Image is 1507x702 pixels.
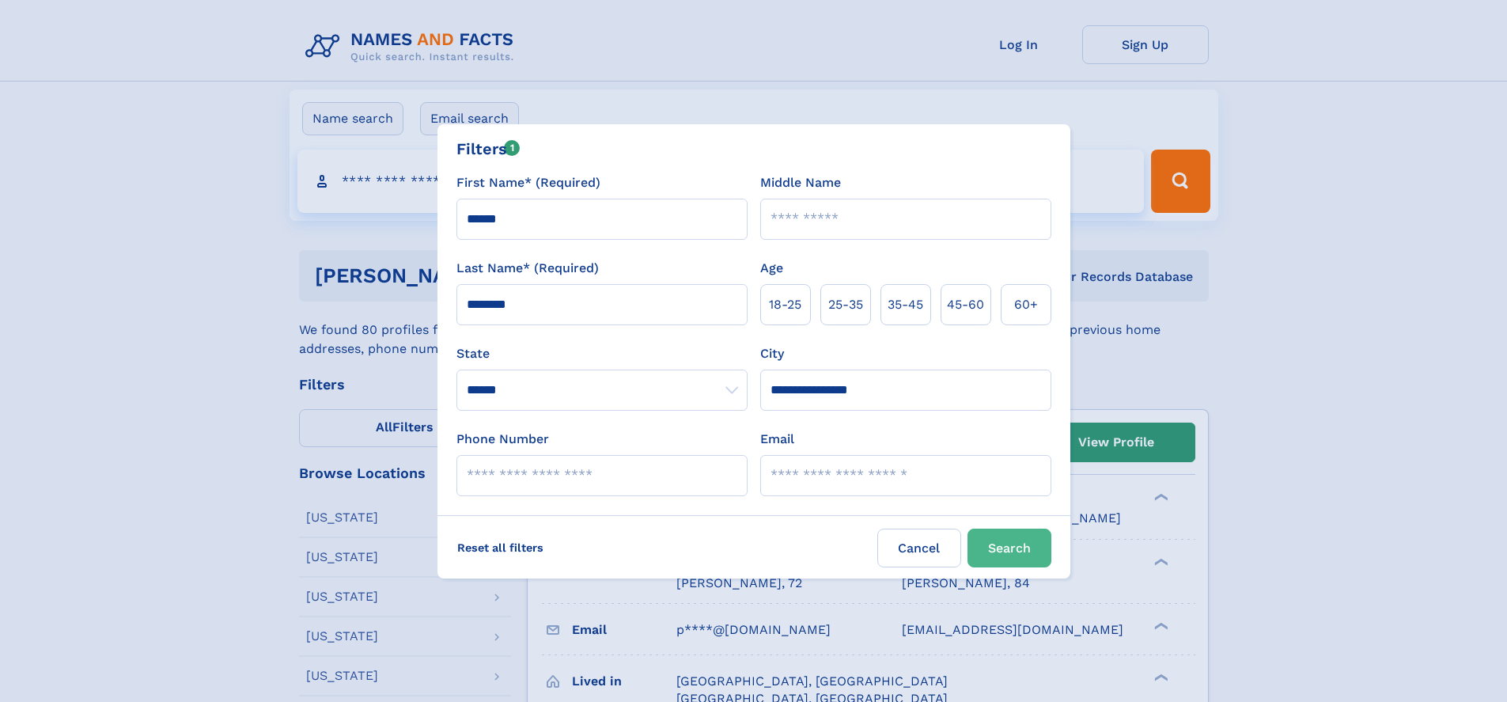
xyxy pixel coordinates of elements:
[947,295,984,314] span: 45‑60
[769,295,801,314] span: 18‑25
[1014,295,1038,314] span: 60+
[456,259,599,278] label: Last Name* (Required)
[828,295,863,314] span: 25‑35
[760,259,783,278] label: Age
[967,529,1051,567] button: Search
[456,430,549,449] label: Phone Number
[760,173,841,192] label: Middle Name
[760,344,784,363] label: City
[456,344,748,363] label: State
[760,430,794,449] label: Email
[456,137,521,161] div: Filters
[888,295,923,314] span: 35‑45
[456,173,600,192] label: First Name* (Required)
[447,529,554,567] label: Reset all filters
[877,529,961,567] label: Cancel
